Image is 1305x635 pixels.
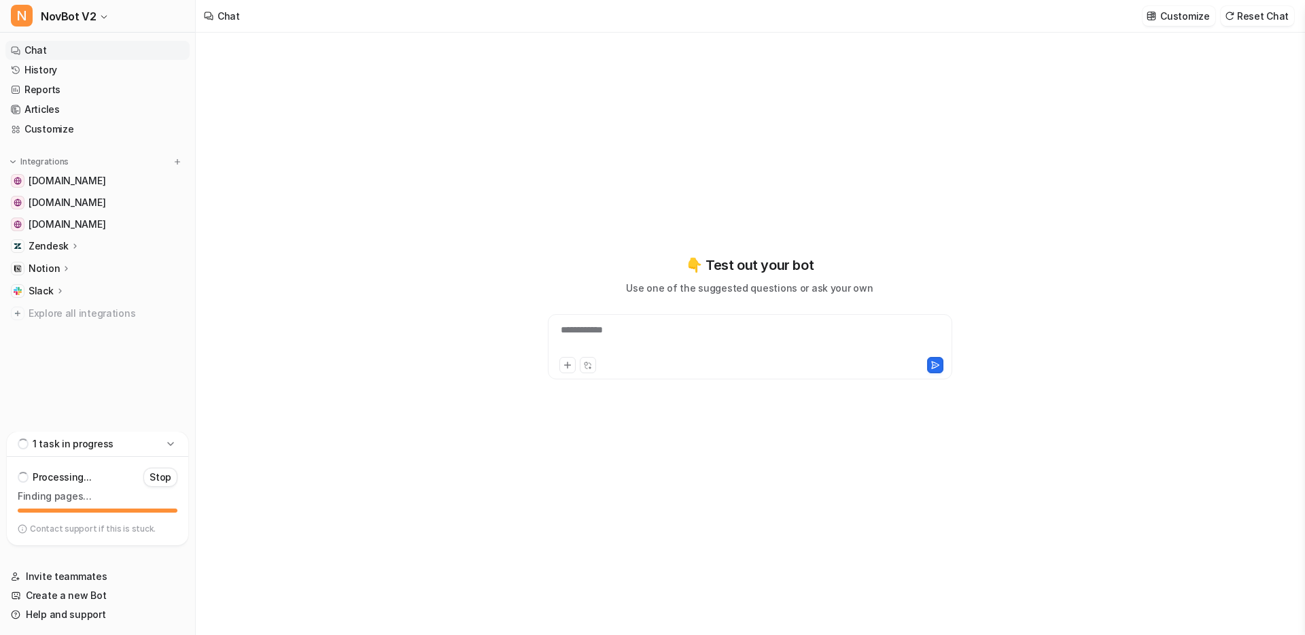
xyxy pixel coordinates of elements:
[11,307,24,320] img: explore all integrations
[173,157,182,167] img: menu_add.svg
[14,220,22,228] img: us.novritsch.com
[18,490,177,503] p: Finding pages…
[1143,6,1215,26] button: Customize
[5,567,190,586] a: Invite teammates
[217,9,240,23] div: Chat
[29,303,184,324] span: Explore all integrations
[29,174,105,188] span: [DOMAIN_NAME]
[5,41,190,60] a: Chat
[5,61,190,80] a: History
[5,155,73,169] button: Integrations
[14,287,22,295] img: Slack
[5,193,190,212] a: eu.novritsch.com[DOMAIN_NAME]
[143,468,177,487] button: Stop
[33,437,114,451] p: 1 task in progress
[5,80,190,99] a: Reports
[30,524,156,534] p: Contact support if this is stuck.
[1160,9,1209,23] p: Customize
[33,470,91,484] p: Processing...
[5,171,190,190] a: support.novritsch.com[DOMAIN_NAME]
[29,284,54,298] p: Slack
[14,242,22,250] img: Zendesk
[5,605,190,624] a: Help and support
[29,262,60,275] p: Notion
[14,199,22,207] img: eu.novritsch.com
[5,304,190,323] a: Explore all integrations
[29,196,105,209] span: [DOMAIN_NAME]
[5,100,190,119] a: Articles
[626,281,873,295] p: Use one of the suggested questions or ask your own
[14,264,22,273] img: Notion
[686,255,814,275] p: 👇 Test out your bot
[5,120,190,139] a: Customize
[5,215,190,234] a: us.novritsch.com[DOMAIN_NAME]
[11,5,33,27] span: N
[41,7,96,26] span: NovBot V2
[150,470,171,484] p: Stop
[1221,6,1294,26] button: Reset Chat
[1225,11,1234,21] img: reset
[8,157,18,167] img: expand menu
[5,586,190,605] a: Create a new Bot
[29,218,105,231] span: [DOMAIN_NAME]
[29,239,69,253] p: Zendesk
[1147,11,1156,21] img: customize
[14,177,22,185] img: support.novritsch.com
[20,156,69,167] p: Integrations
